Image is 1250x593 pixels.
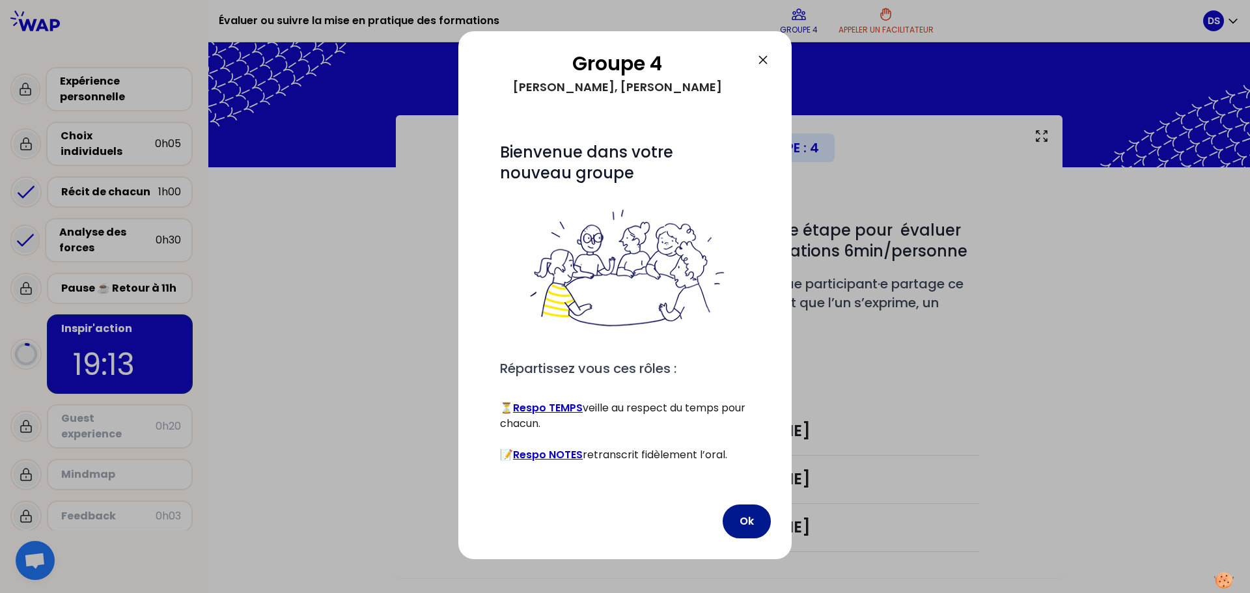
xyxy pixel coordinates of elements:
span: Répartissez vous ces rôles : [500,359,676,378]
p: ⏳ veille au respect du temps pour chacun. [500,400,750,432]
h2: Groupe 4 [479,52,755,76]
button: Ok [723,504,771,538]
span: Bienvenue dans votre nouveau groupe [500,141,677,184]
a: Respo NOTES [513,447,583,462]
p: 📝 retranscrit fidèlement l’oral. [500,447,750,463]
img: filesOfInstructions%2FTIju0MhKKRPiGV7K-table.png [523,207,727,331]
div: [PERSON_NAME], [PERSON_NAME] [479,76,755,99]
a: Respo TEMPS [513,400,583,415]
